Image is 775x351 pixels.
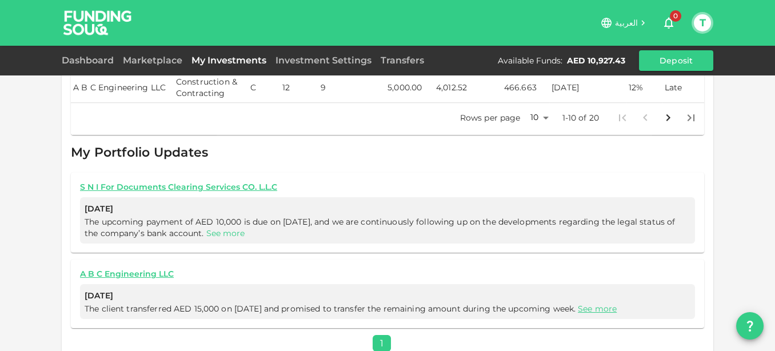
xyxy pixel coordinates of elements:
td: 9 [318,73,385,103]
button: Deposit [639,50,713,71]
td: [DATE] [549,73,626,103]
span: العربية [615,18,638,28]
a: My Investments [187,55,271,66]
button: T [694,14,711,31]
td: A B C Engineering LLC [71,73,174,103]
a: Transfers [376,55,429,66]
span: [DATE] [85,289,690,303]
td: C [248,73,280,103]
button: 0 [657,11,680,34]
td: Late [662,73,704,103]
td: 5,000.00 [385,73,434,103]
a: Investment Settings [271,55,376,66]
span: The upcoming payment of AED 10,000 is due on [DATE], and we are continuously following up on the ... [85,217,675,238]
td: 4,012.52 [434,73,502,103]
span: 0 [670,10,681,22]
span: My Portfolio Updates [71,145,208,160]
a: Dashboard [62,55,118,66]
div: Available Funds : [498,55,562,66]
td: 12% [626,73,662,103]
td: 466.663 [502,73,549,103]
p: Rows per page [460,112,521,123]
a: Marketplace [118,55,187,66]
div: AED 10,927.43 [567,55,625,66]
td: Construction & Contracting [174,73,248,103]
a: A B C Engineering LLC [80,269,695,280]
button: Go to next page [657,106,680,129]
a: See more [578,304,617,314]
div: 10 [525,109,553,126]
a: See more [206,228,245,238]
span: The client transferred AED 15,000 on [DATE] and promised to transfer the remaining amount during ... [85,304,619,314]
button: question [736,312,764,340]
td: 12 [280,73,318,103]
span: [DATE] [85,202,690,216]
button: Go to last page [680,106,702,129]
a: S N I For Documents Clearing Services CO. L.L.C [80,182,695,193]
p: 1-10 of 20 [562,112,600,123]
